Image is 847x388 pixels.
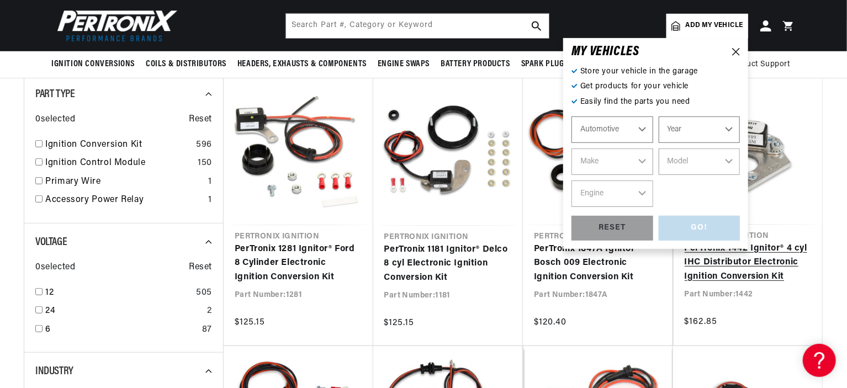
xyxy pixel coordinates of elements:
span: Coils & Distributors [146,59,226,70]
span: Spark Plug Wires [521,59,589,70]
span: 0 selected [35,261,75,275]
div: 87 [202,323,212,337]
select: Year [659,116,740,143]
span: Industry [35,366,73,377]
h6: MY VEHICLE S [571,46,639,57]
select: Engine [571,180,653,207]
summary: Engine Swaps [372,51,435,77]
div: 2 [207,304,212,318]
button: search button [525,14,549,38]
summary: Headers, Exhausts & Components [232,51,372,77]
p: Store your vehicle in the garage [571,66,740,78]
span: Voltage [35,237,67,248]
span: Headers, Exhausts & Components [237,59,367,70]
a: Primary Wire [45,175,204,189]
a: PerTronix 1847A Ignitor® Bosch 009 Electronic Ignition Conversion Kit [534,242,661,285]
a: PerTronix 1281 Ignitor® Ford 8 Cylinder Electronic Ignition Conversion Kit [235,242,362,285]
img: Pertronix [51,7,178,45]
select: Model [659,148,740,175]
summary: Ignition Conversions [51,51,140,77]
span: Product Support [729,59,790,71]
span: Ignition Conversions [51,59,135,70]
summary: Coils & Distributors [140,51,232,77]
input: Search Part #, Category or Keyword [286,14,549,38]
a: Add my vehicle [666,14,748,38]
summary: Spark Plug Wires [516,51,594,77]
span: Add my vehicle [686,20,743,31]
summary: Product Support [729,51,796,78]
a: Ignition Conversion Kit [45,138,192,152]
div: RESET [571,216,653,241]
span: 0 selected [35,113,75,127]
div: 1 [208,175,212,189]
span: Engine Swaps [378,59,430,70]
span: Battery Products [441,59,510,70]
div: 505 [196,286,212,300]
span: Part Type [35,89,75,100]
div: 150 [198,156,212,171]
div: 1 [208,193,212,208]
a: PerTronix 1181 Ignitor® Delco 8 cyl Electronic Ignition Conversion Kit [384,243,512,285]
a: 6 [45,323,198,337]
a: 12 [45,286,192,300]
a: Ignition Control Module [45,156,193,171]
p: Easily find the parts you need [571,96,740,108]
a: Accessory Power Relay [45,193,204,208]
select: Make [571,148,653,175]
p: Get products for your vehicle [571,81,740,93]
a: PerTronix 1442 Ignitor® 4 cyl IHC Distributor Electronic Ignition Conversion Kit [685,242,812,284]
a: 24 [45,304,203,318]
span: Reset [189,261,212,275]
div: 596 [196,138,212,152]
select: Ride Type [571,116,653,143]
summary: Battery Products [435,51,516,77]
span: Reset [189,113,212,127]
